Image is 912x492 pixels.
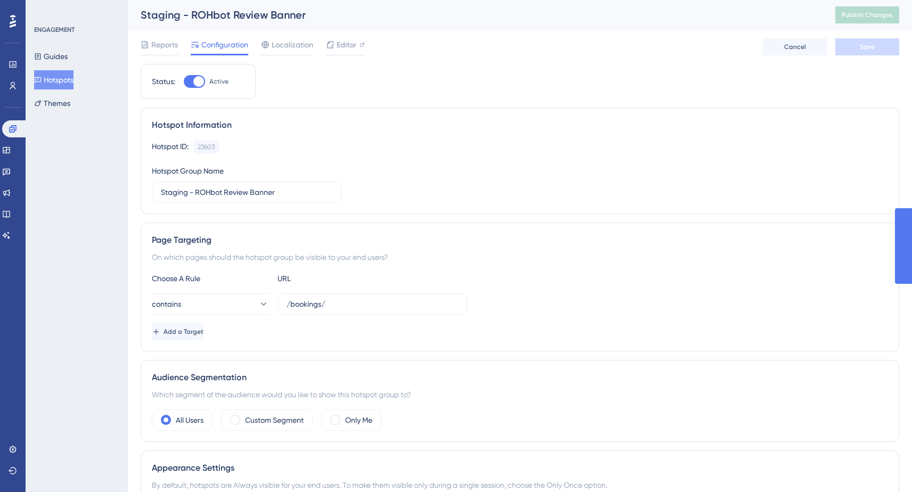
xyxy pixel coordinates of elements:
[141,7,809,22] div: Staging - ROHbot Review Banner
[835,6,899,23] button: Publish Changes
[287,298,458,310] input: yourwebsite.com/path
[763,38,827,55] button: Cancel
[209,77,229,86] span: Active
[34,26,75,34] div: ENGAGEMENT
[152,298,181,310] span: contains
[835,38,899,55] button: Save
[164,327,203,336] span: Add a Target
[34,94,70,113] button: Themes
[152,371,888,384] div: Audience Segmentation
[272,38,313,51] span: Localization
[34,47,68,66] button: Guides
[152,75,175,88] div: Status:
[152,323,203,340] button: Add a Target
[34,70,74,89] button: Hotspots
[152,272,269,285] div: Choose A Rule
[784,43,806,51] span: Cancel
[201,38,248,51] span: Configuration
[152,479,888,491] div: By default, hotspots are Always visible for your end users. To make them visible only during a si...
[161,186,332,198] input: Type your Hotspot Group Name here
[152,234,888,247] div: Page Targeting
[245,414,304,427] label: Custom Segment
[152,140,189,154] div: Hotspot ID:
[860,43,875,51] span: Save
[152,119,888,132] div: Hotspot Information
[176,414,203,427] label: All Users
[151,38,178,51] span: Reports
[867,450,899,482] iframe: UserGuiding AI Assistant Launcher
[337,38,356,51] span: Editor
[345,414,372,427] label: Only Me
[152,462,888,474] div: Appearance Settings
[152,293,269,315] button: contains
[198,143,215,151] div: 23603
[152,251,888,264] div: On which pages should the hotspot group be visible to your end users?
[152,388,888,401] div: Which segment of the audience would you like to show this hotspot group to?
[842,11,893,19] span: Publish Changes
[278,272,395,285] div: URL
[152,165,224,177] div: Hotspot Group Name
